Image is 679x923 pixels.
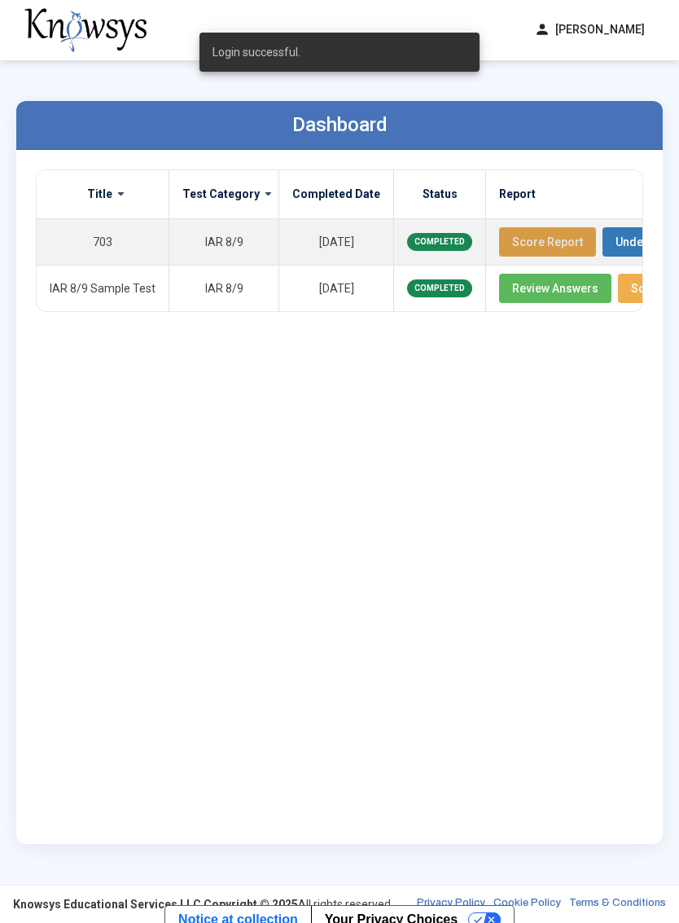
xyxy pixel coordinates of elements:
td: 703 [37,218,169,265]
button: Score Report [499,227,596,257]
span: Review Answers [512,282,598,295]
button: person[PERSON_NAME] [524,16,655,43]
td: [DATE] [279,265,394,311]
a: Cookie Policy [493,896,561,912]
th: Status [394,170,486,219]
label: Dashboard [292,113,388,136]
span: person [534,21,550,38]
td: IAR 8/9 [169,218,279,265]
span: Login successful. [212,44,300,60]
label: Completed Date [292,187,380,201]
span: Score Report [512,235,583,248]
a: Terms & Conditions [569,896,666,912]
button: Review Answers [499,274,611,303]
strong: Knowsys Educational Services LLC Copyright © 2025 [13,898,298,911]
span: COMPLETED [407,279,472,297]
span: COMPLETED [407,233,472,251]
a: Privacy Policy [417,896,485,912]
img: knowsys-logo.png [24,8,147,52]
td: [DATE] [279,218,394,265]
label: Test Category [182,187,260,201]
td: IAR 8/9 [169,265,279,311]
td: IAR 8/9 Sample Test [37,265,169,311]
div: All rights reserved. [13,896,393,912]
label: Title [87,187,112,201]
